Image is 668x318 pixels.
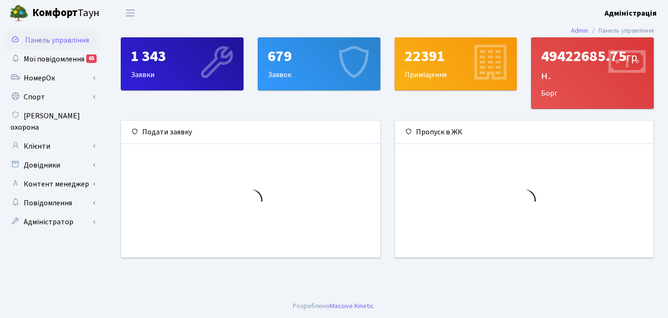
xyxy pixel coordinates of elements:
[5,175,99,194] a: Контент менеджер
[268,47,370,65] div: 679
[5,106,99,137] a: [PERSON_NAME] охорона
[121,121,380,144] div: Подати заявку
[5,137,99,156] a: Клієнти
[541,47,644,84] div: 49422685.75
[5,31,99,50] a: Панель управління
[118,5,142,21] button: Переключити навігацію
[9,4,28,23] img: logo.png
[5,156,99,175] a: Довідники
[405,47,507,65] div: 22391
[5,88,99,106] a: Спорт
[395,121,654,144] div: Пропуск в ЖК
[395,37,517,90] a: 22391Приміщення
[293,301,375,311] div: Розроблено .
[121,37,244,90] a: 1 343Заявки
[258,38,380,90] div: Заявок
[330,301,374,311] a: Massive Kinetic
[532,38,653,108] div: Борг
[395,38,517,90] div: Приміщення
[5,69,99,88] a: НомерОк
[605,8,657,18] b: Адміністрація
[131,47,234,65] div: 1 343
[32,5,99,21] span: Таун
[5,212,99,231] a: Адміністратор
[121,38,243,90] div: Заявки
[557,21,668,41] nav: breadcrumb
[258,37,380,90] a: 679Заявок
[5,194,99,212] a: Повідомлення
[571,26,588,35] a: Admin
[86,54,97,63] div: 65
[25,35,89,45] span: Панель управління
[32,5,78,20] b: Комфорт
[588,26,654,36] li: Панель управління
[24,54,84,64] span: Мої повідомлення
[605,8,657,19] a: Адміністрація
[5,50,99,69] a: Мої повідомлення65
